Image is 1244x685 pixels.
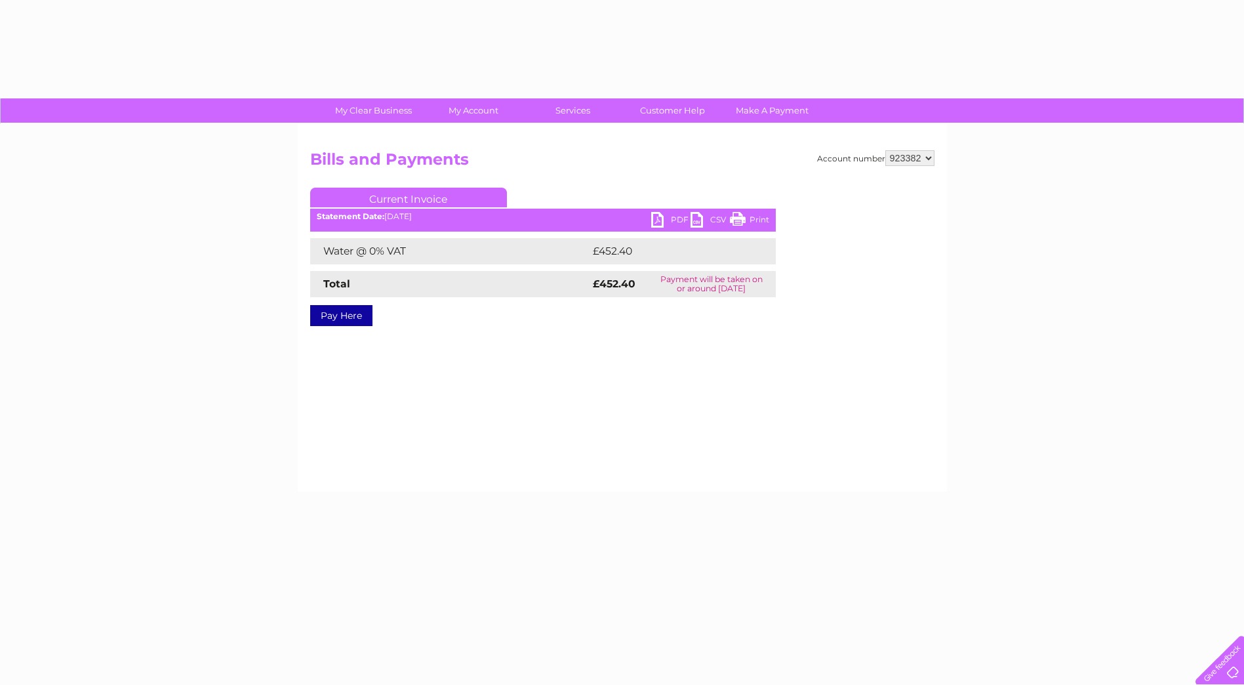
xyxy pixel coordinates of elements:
[319,98,428,123] a: My Clear Business
[317,211,384,221] b: Statement Date:
[618,98,727,123] a: Customer Help
[310,238,590,264] td: Water @ 0% VAT
[593,278,635,290] strong: £452.40
[310,188,507,207] a: Current Invoice
[651,212,691,231] a: PDF
[310,150,934,175] h2: Bills and Payments
[718,98,826,123] a: Make A Payment
[419,98,527,123] a: My Account
[590,238,753,264] td: £452.40
[323,278,350,290] strong: Total
[817,150,934,166] div: Account number
[310,305,372,326] a: Pay Here
[730,212,769,231] a: Print
[691,212,730,231] a: CSV
[647,271,776,297] td: Payment will be taken on or around [DATE]
[310,212,776,221] div: [DATE]
[519,98,627,123] a: Services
